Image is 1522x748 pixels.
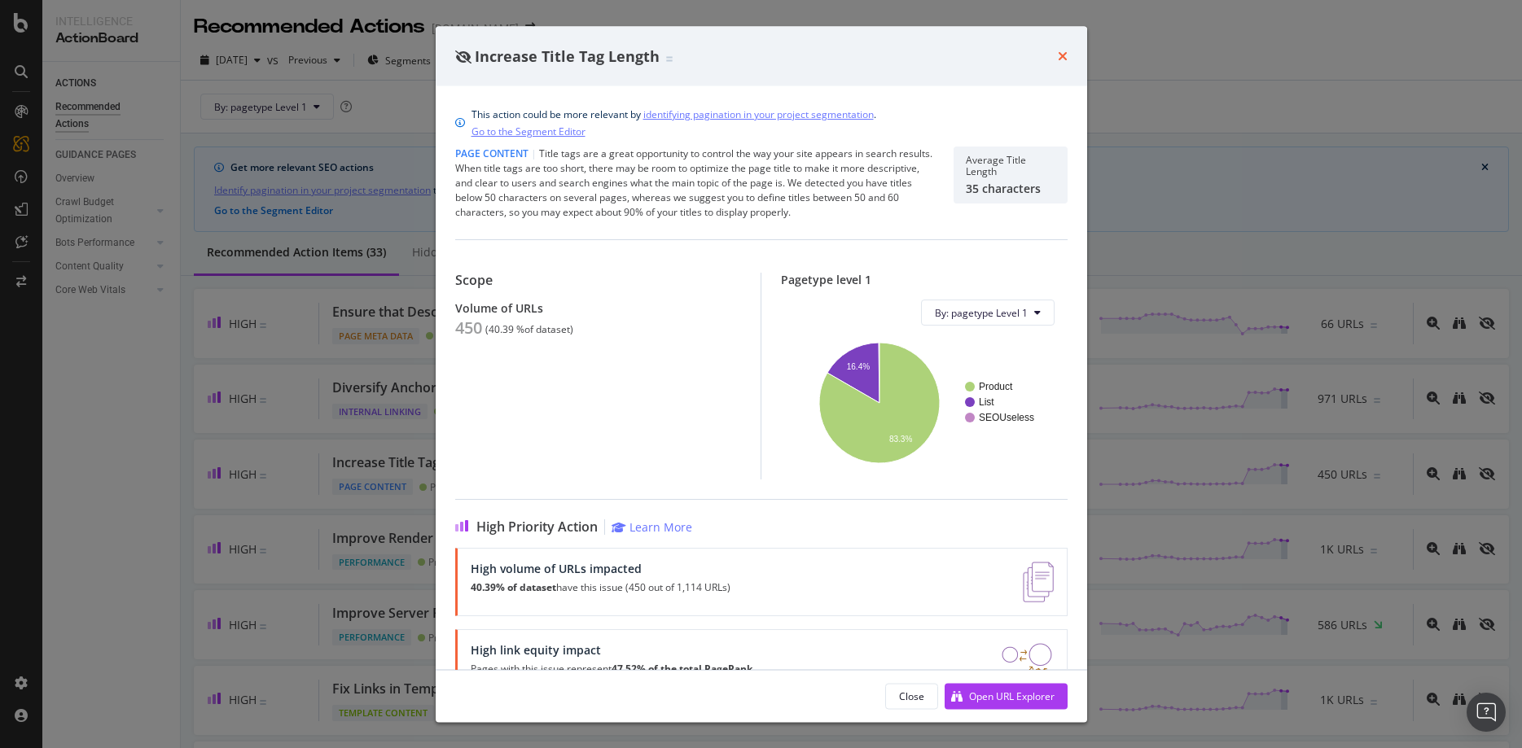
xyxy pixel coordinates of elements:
[455,273,741,288] div: Scope
[979,412,1034,423] text: SEOUseless
[1002,643,1053,684] img: DDxVyA23.png
[472,106,876,140] div: This action could be more relevant by .
[629,519,692,535] div: Learn More
[781,273,1068,287] div: Pagetype level 1
[888,435,911,444] text: 83.3%
[643,106,874,123] a: identifying pagination in your project segmentation
[485,324,573,335] div: ( 40.39 % of dataset )
[979,396,994,408] text: List
[455,147,934,220] div: Title tags are a great opportunity to control the way your site appears in search results. When t...
[471,580,556,594] strong: 40.39% of dataset
[471,663,752,675] p: Pages with this issue represent
[945,683,1068,709] button: Open URL Explorer
[899,689,924,702] div: Close
[531,147,537,160] span: |
[436,26,1087,722] div: modal
[472,123,586,140] a: Go to the Segment Editor
[846,361,869,370] text: 16.4%
[1058,46,1068,67] div: times
[979,381,1013,392] text: Product
[969,689,1055,702] div: Open URL Explorer
[921,300,1055,326] button: By: pagetype Level 1
[455,106,1068,140] div: info banner
[612,662,752,676] strong: 47.52% of the total PageRank
[1467,693,1506,732] div: Open Intercom Messenger
[471,643,752,657] div: High link equity impact
[966,155,1055,177] div: Average Title Length
[455,301,741,315] div: Volume of URLs
[475,46,660,65] span: Increase Title Tag Length
[935,305,1028,319] span: By: pagetype Level 1
[455,318,482,338] div: 450
[666,56,673,61] img: Equal
[471,562,730,575] div: High volume of URLs impacted
[885,683,938,709] button: Close
[476,519,598,535] span: High Priority Action
[471,582,730,593] p: have this issue (450 out of 1,114 URLs)
[612,519,692,535] a: Learn More
[455,147,529,160] span: Page Content
[794,339,1055,466] svg: A chart.
[966,182,1055,195] div: 35 characters
[1023,562,1053,602] img: e5DMFwAAAABJRU5ErkJggg==
[455,50,472,63] div: eye-slash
